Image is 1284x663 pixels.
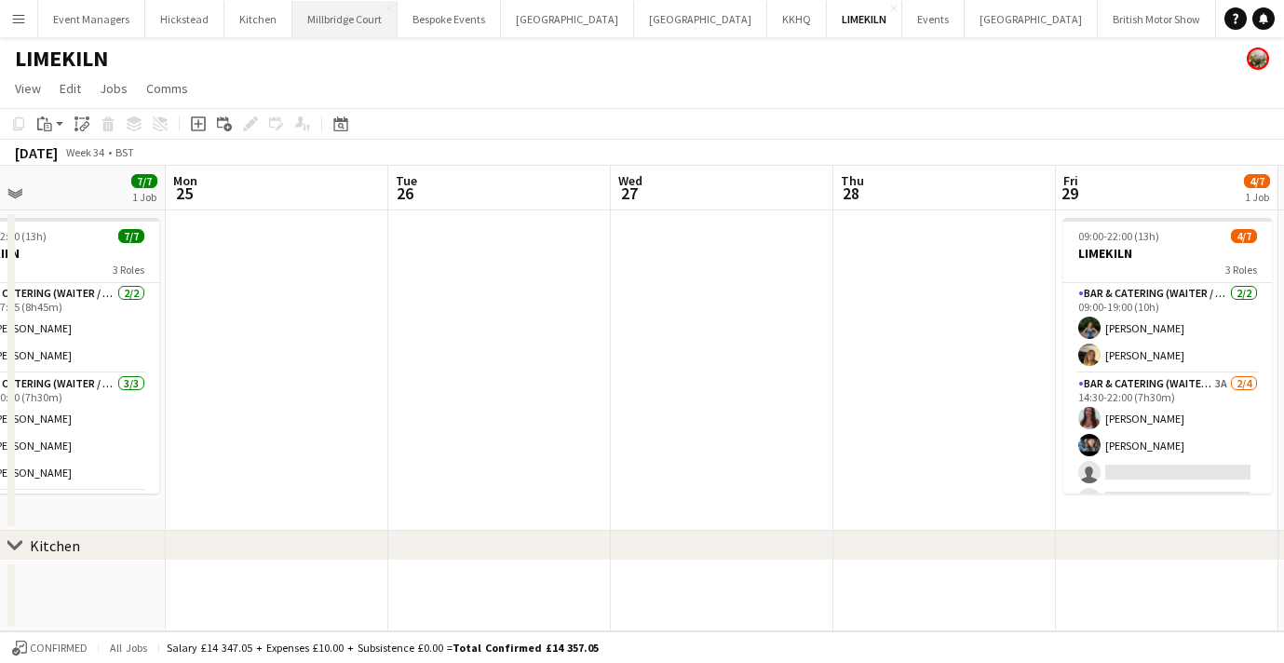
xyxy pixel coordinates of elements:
[15,80,41,97] span: View
[1098,1,1216,37] button: British Motor Show
[292,1,398,37] button: Millbridge Court
[965,1,1098,37] button: [GEOGRAPHIC_DATA]
[52,76,88,101] a: Edit
[30,536,80,555] div: Kitchen
[396,172,417,189] span: Tue
[1063,218,1272,494] app-job-card: 09:00-22:00 (13h)4/7LIMEKILN3 RolesBar & Catering (Waiter / waitress)2/209:00-19:00 (10h)[PERSON_...
[1244,174,1270,188] span: 4/7
[132,190,156,204] div: 1 Job
[841,172,864,189] span: Thu
[61,145,108,159] span: Week 34
[9,638,90,658] button: Confirmed
[131,174,157,188] span: 7/7
[173,172,197,189] span: Mon
[15,45,108,73] h1: LIMEKILN
[615,183,642,204] span: 27
[92,76,135,101] a: Jobs
[118,229,144,243] span: 7/7
[60,80,81,97] span: Edit
[1063,172,1078,189] span: Fri
[139,76,196,101] a: Comms
[827,1,902,37] button: LIMEKILN
[1061,183,1078,204] span: 29
[1247,47,1269,70] app-user-avatar: Staffing Manager
[393,183,417,204] span: 26
[634,1,767,37] button: [GEOGRAPHIC_DATA]
[767,1,827,37] button: KKHQ
[1063,283,1272,373] app-card-role: Bar & Catering (Waiter / waitress)2/209:00-19:00 (10h)[PERSON_NAME][PERSON_NAME]
[902,1,965,37] button: Events
[1231,229,1257,243] span: 4/7
[145,1,224,37] button: Hickstead
[1245,190,1269,204] div: 1 Job
[30,642,88,655] span: Confirmed
[15,143,58,162] div: [DATE]
[167,641,599,655] div: Salary £14 347.05 + Expenses £10.00 + Subsistence £0.00 =
[170,183,197,204] span: 25
[501,1,634,37] button: [GEOGRAPHIC_DATA]
[7,76,48,101] a: View
[1225,263,1257,277] span: 3 Roles
[398,1,501,37] button: Bespoke Events
[1078,229,1159,243] span: 09:00-22:00 (13h)
[146,80,188,97] span: Comms
[1063,245,1272,262] h3: LIMEKILN
[113,263,144,277] span: 3 Roles
[38,1,145,37] button: Event Managers
[618,172,642,189] span: Wed
[453,641,599,655] span: Total Confirmed £14 357.05
[838,183,864,204] span: 28
[106,641,151,655] span: All jobs
[100,80,128,97] span: Jobs
[115,145,134,159] div: BST
[1063,373,1272,518] app-card-role: Bar & Catering (Waiter / waitress)3A2/414:30-22:00 (7h30m)[PERSON_NAME][PERSON_NAME]
[224,1,292,37] button: Kitchen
